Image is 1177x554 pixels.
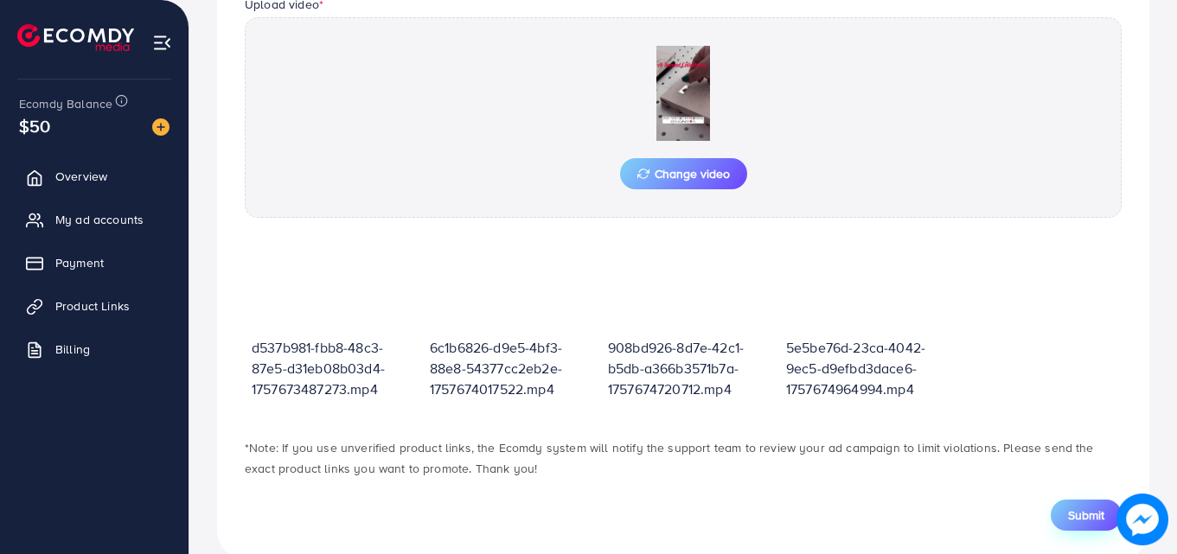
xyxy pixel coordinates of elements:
p: d537b981-fbb8-48c3-87e5-d31eb08b03d4-1757673487273.mp4 [252,337,416,399]
p: 6c1b6826-d9e5-4bf3-88e8-54377cc2eb2e-1757674017522.mp4 [430,337,594,399]
span: Change video [637,168,730,180]
p: 5e5be76d-23ca-4042-9ec5-d9efbd3dace6-1757674964994.mp4 [786,337,950,399]
span: Billing [55,341,90,358]
span: Ecomdy Balance [19,95,112,112]
img: logo [17,24,134,51]
a: Overview [13,159,176,194]
p: 908bd926-8d7e-42c1-b5db-a366b3571b7a-1757674720712.mp4 [608,337,772,399]
span: $50 [22,110,48,143]
img: image [152,118,170,136]
a: Product Links [13,289,176,323]
img: image [1116,494,1168,545]
span: Product Links [55,297,130,315]
a: Billing [13,332,176,366]
button: Submit [1051,500,1122,531]
img: menu [152,33,172,53]
span: Submit [1068,506,1104,524]
span: Payment [55,254,104,271]
a: My ad accounts [13,202,176,237]
button: Change video [620,158,747,189]
span: Overview [55,168,107,185]
a: Payment [13,245,176,280]
span: My ad accounts [55,211,144,228]
p: *Note: If you use unverified product links, the Ecomdy system will notify the support team to rev... [245,437,1122,479]
img: Preview Image [597,46,770,141]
